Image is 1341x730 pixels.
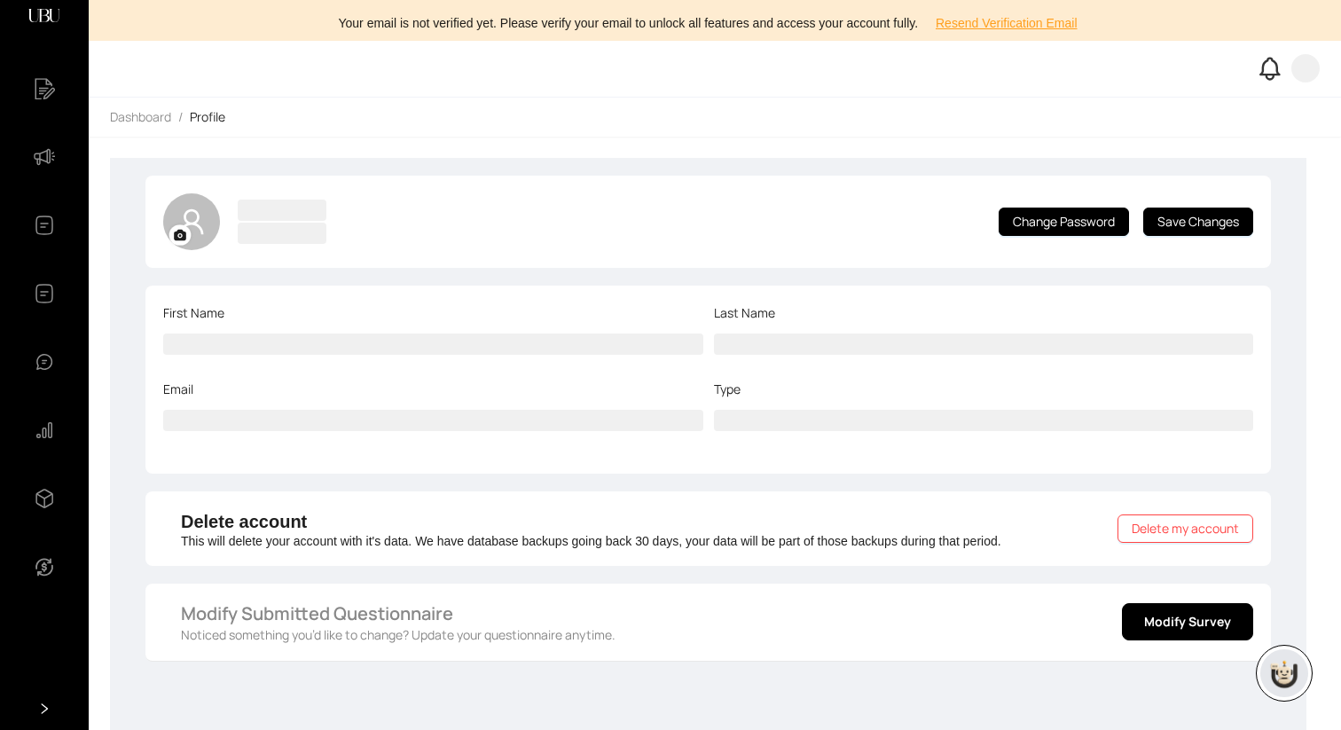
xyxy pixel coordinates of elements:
span: Save Changes [1157,212,1239,232]
span: Delete my account [1132,519,1239,538]
img: chatboticon-C4A3G2IU.png [1266,655,1302,691]
div: Your email is not verified yet. Please verify your email to unlock all features and access your a... [99,9,1330,37]
button: Resend Verification Email [921,9,1092,37]
span: Change Password [1013,212,1115,232]
span: Profile [190,108,225,125]
li: / [178,108,183,126]
span: user [177,208,206,236]
label: Last Name [714,303,788,323]
label: Type [714,380,753,399]
h4: Delete account [181,509,1103,534]
span: right [38,703,51,715]
button: Change Password [999,208,1129,236]
button: Save Changes [1143,208,1253,236]
div: Noticed something you’d like to change? Update your questionnaire anytime. [181,601,1122,643]
span: Resend Verification Email [936,13,1078,33]
h4: Modify Submitted Questionnaire [181,601,1122,626]
label: First Name [163,303,237,323]
span: Modify Survey [1144,612,1231,632]
label: Email [163,380,206,399]
button: Delete my account [1117,514,1253,543]
button: Modify Survey [1122,603,1253,640]
div: This will delete your account with it's data. We have database backups going back 30 days, your d... [181,509,1103,548]
span: Dashboard [110,108,171,125]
